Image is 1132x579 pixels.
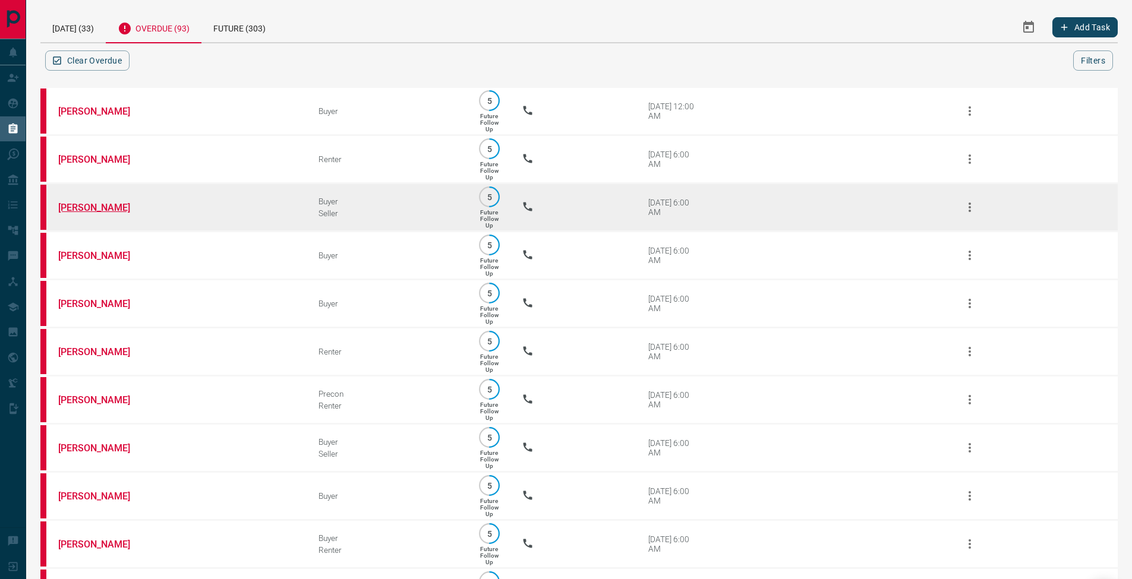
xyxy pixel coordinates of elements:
p: Future Follow Up [480,113,499,132]
p: Future Follow Up [480,498,499,517]
div: Seller [319,449,457,458]
button: Select Date Range [1014,13,1043,42]
p: 5 [485,481,494,490]
div: [DATE] 6:00 AM [648,438,699,457]
div: property.ca [40,185,46,230]
p: 5 [485,385,494,394]
a: [PERSON_NAME] [58,442,147,454]
p: 5 [485,529,494,538]
div: [DATE] 6:00 AM [648,246,699,265]
p: 5 [485,192,494,201]
p: Future Follow Up [480,305,499,325]
div: Buyer [319,533,457,543]
div: property.ca [40,425,46,470]
div: Renter [319,401,457,410]
div: Buyer [319,106,457,116]
div: property.ca [40,281,46,326]
a: [PERSON_NAME] [58,298,147,309]
p: 5 [485,96,494,105]
p: Future Follow Up [480,161,499,181]
div: Buyer [319,437,457,447]
a: [PERSON_NAME] [58,394,147,406]
div: property.ca [40,329,46,374]
div: Buyer [319,251,457,260]
p: 5 [485,241,494,249]
p: 5 [485,289,494,298]
div: property.ca [40,377,46,422]
div: [DATE] 6:00 AM [648,534,699,553]
div: Future (303) [201,12,278,42]
div: Seller [319,208,457,218]
div: property.ca [40,137,46,182]
p: Future Follow Up [480,353,499,373]
p: Future Follow Up [480,546,499,565]
div: [DATE] 12:00 AM [648,102,699,121]
div: property.ca [40,233,46,278]
a: [PERSON_NAME] [58,250,147,261]
p: 5 [485,144,494,153]
div: [DATE] 6:00 AM [648,486,699,505]
div: property.ca [40,521,46,567]
p: Future Follow Up [480,257,499,277]
div: Buyer [319,491,457,501]
div: property.ca [40,473,46,518]
a: [PERSON_NAME] [58,202,147,213]
div: Overdue (93) [106,12,201,43]
button: Filters [1073,50,1113,71]
p: Future Follow Up [480,450,499,469]
div: [DATE] 6:00 AM [648,294,699,313]
button: Clear Overdue [45,50,130,71]
div: Renter [319,545,457,555]
a: [PERSON_NAME] [58,154,147,165]
p: Future Follow Up [480,401,499,421]
div: Buyer [319,197,457,206]
div: [DATE] (33) [40,12,106,42]
p: 5 [485,337,494,346]
a: [PERSON_NAME] [58,346,147,357]
div: [DATE] 6:00 AM [648,150,699,169]
button: Add Task [1052,17,1118,37]
p: 5 [485,433,494,442]
div: Precon [319,389,457,398]
div: Renter [319,154,457,164]
div: Buyer [319,299,457,308]
a: [PERSON_NAME] [58,539,147,550]
div: Renter [319,347,457,356]
a: [PERSON_NAME] [58,106,147,117]
div: property.ca [40,88,46,134]
div: [DATE] 6:00 AM [648,342,699,361]
div: [DATE] 6:00 AM [648,198,699,217]
p: Future Follow Up [480,209,499,229]
a: [PERSON_NAME] [58,491,147,502]
div: [DATE] 6:00 AM [648,390,699,409]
